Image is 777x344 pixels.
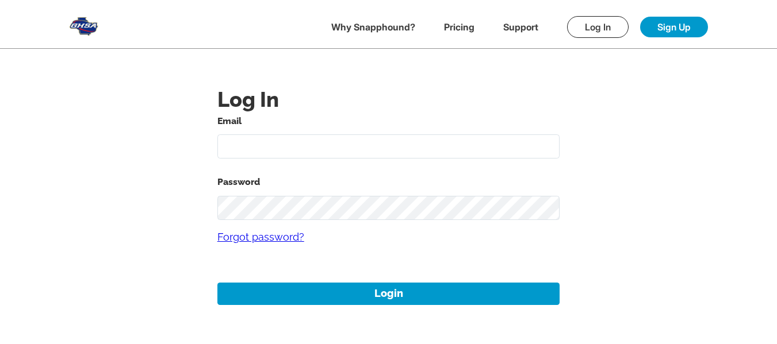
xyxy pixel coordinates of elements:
[331,21,415,33] a: Why Snapphound?
[217,86,560,113] h1: Log In
[217,174,560,190] label: Password
[640,17,708,37] a: Sign Up
[70,13,98,36] img: Snapphound Logo
[217,220,560,254] a: Forgot password?
[503,21,538,33] a: Support
[217,113,560,129] label: Email
[217,283,560,305] button: Login
[444,21,474,33] a: Pricing
[567,16,629,38] a: Log In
